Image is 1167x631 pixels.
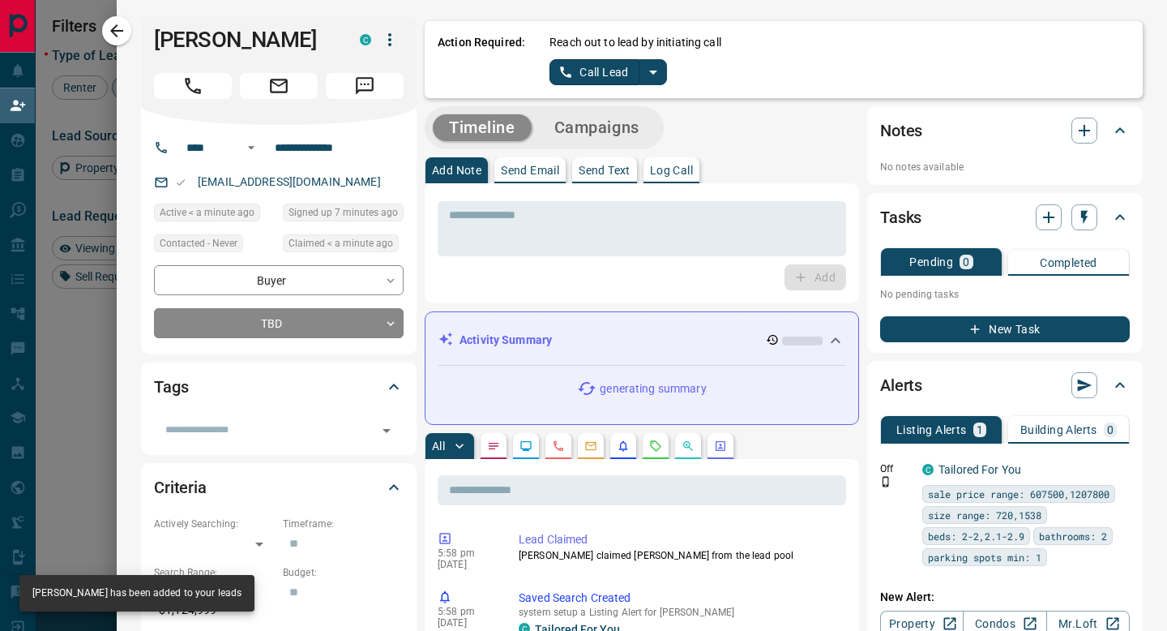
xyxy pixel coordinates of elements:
p: Saved Search Created [519,590,840,607]
svg: Requests [649,440,662,453]
svg: Listing Alerts [617,440,630,453]
svg: Emails [584,440,597,453]
button: Open [242,138,261,157]
button: Timeline [433,114,532,141]
p: Send Text [579,165,631,176]
p: [DATE] [438,617,494,629]
div: [PERSON_NAME] has been added to your leads [32,580,242,607]
p: Reach out to lead by initiating call [549,34,721,51]
p: [DATE] [438,559,494,570]
button: Campaigns [538,114,656,141]
div: condos.ca [360,34,371,45]
span: size range: 720,1538 [928,507,1041,523]
button: New Task [880,316,1130,342]
p: Lead Claimed [519,531,840,548]
div: Tasks [880,198,1130,237]
svg: Opportunities [682,440,695,453]
div: Activity Summary [438,325,845,355]
div: condos.ca [922,464,934,475]
span: sale price range: 607500,1207800 [928,486,1109,502]
div: Tags [154,367,404,406]
h2: Alerts [880,372,922,398]
p: Actively Searching: [154,517,275,531]
span: parking spots min: 1 [928,549,1041,565]
button: Open [375,419,398,442]
svg: Calls [552,440,565,453]
p: No pending tasks [880,282,1130,307]
span: Signed up 7 minutes ago [289,204,398,221]
a: [EMAIL_ADDRESS][DOMAIN_NAME] [198,175,381,188]
p: Budget: [283,565,404,580]
p: 0 [1107,424,1114,436]
p: Building Alerts [1020,424,1097,436]
p: system setup a Listing Alert for [PERSON_NAME] [519,607,840,618]
p: generating summary [600,380,706,397]
div: Sat Aug 16 2025 [283,204,404,226]
h2: Tags [154,374,188,400]
svg: Email Valid [175,177,186,188]
p: New Alert: [880,589,1130,606]
p: Add Note [432,165,481,176]
span: Message [326,73,404,99]
p: All [432,440,445,452]
p: [PERSON_NAME] claimed [PERSON_NAME] from the lead pool [519,548,840,563]
svg: Agent Actions [714,440,727,453]
span: bathrooms: 2 [1039,528,1107,544]
div: Sat Aug 16 2025 [154,204,275,226]
h2: Notes [880,118,922,144]
svg: Notes [487,440,500,453]
svg: Lead Browsing Activity [519,440,532,453]
svg: Push Notification Only [880,476,891,487]
p: Timeframe: [283,517,404,531]
p: Activity Summary [460,332,552,349]
p: 0 [963,256,969,268]
span: Call [154,73,232,99]
div: Alerts [880,366,1130,405]
h1: [PERSON_NAME] [154,27,336,53]
div: Notes [880,111,1130,150]
p: 1 [977,424,983,436]
span: Contacted - Never [160,235,237,251]
p: Search Range: [154,565,275,580]
p: Completed [1040,257,1097,268]
p: Pending [909,256,953,268]
span: beds: 2-2,2.1-2.9 [928,528,1024,544]
h2: Tasks [880,204,921,230]
span: Active < a minute ago [160,204,254,221]
div: TBD [154,308,404,338]
p: Log Call [650,165,693,176]
p: 5:58 pm [438,606,494,617]
p: No notes available [880,160,1130,174]
button: Call Lead [549,59,639,85]
div: split button [549,59,667,85]
p: Listing Alerts [896,424,967,436]
div: Criteria [154,468,404,507]
div: Buyer [154,265,404,295]
div: Sat Aug 16 2025 [283,234,404,257]
span: Claimed < a minute ago [289,235,393,251]
a: Tailored For You [938,463,1021,476]
h2: Criteria [154,474,207,500]
p: Send Email [501,165,559,176]
p: 5:58 pm [438,547,494,559]
p: Off [880,461,913,476]
span: Email [240,73,318,99]
p: Action Required: [438,34,525,85]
